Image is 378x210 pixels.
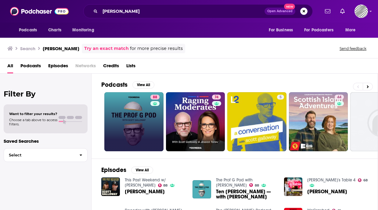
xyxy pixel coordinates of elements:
[214,94,218,100] span: 74
[75,61,96,73] span: Networks
[358,178,368,182] a: 68
[68,24,102,36] button: open menu
[363,179,368,182] span: 68
[125,189,165,194] span: [PERSON_NAME]
[338,6,347,16] a: Show notifications dropdown
[212,95,221,100] a: 74
[100,6,265,16] input: Search podcasts, credits, & more...
[355,5,368,18] img: User Profile
[103,61,119,73] a: Credits
[284,4,295,9] span: New
[216,189,277,199] a: Ten Percent Happier — with Scott Galloway
[163,184,167,187] span: 88
[101,177,120,196] img: Scott Galloway
[9,112,57,116] span: Want to filter your results?
[289,92,348,151] a: 44
[193,180,211,199] img: Ten Percent Happier — with Scott Galloway
[216,177,253,188] a: The Prof G Pod with Scott Galloway
[43,46,79,51] h3: [PERSON_NAME]
[355,5,368,18] span: Logged in as OriginalStrategies
[307,189,347,194] span: [PERSON_NAME]
[265,8,295,15] button: Open AdvancedNew
[355,5,368,18] button: Show profile menu
[284,177,303,196] img: Scott Galloway
[101,166,153,174] a: EpisodesView All
[20,61,41,73] a: Podcasts
[125,189,165,194] a: Scott Galloway
[44,24,65,36] a: Charts
[150,95,160,100] a: 88
[83,4,313,18] div: Search podcasts, credits, & more...
[267,10,293,13] span: Open Advanced
[277,95,284,100] a: 5
[269,26,293,34] span: For Business
[166,92,225,151] a: 74
[20,46,35,51] h3: Search
[15,24,45,36] button: open menu
[19,26,37,34] span: Podcasts
[126,61,135,73] a: Lists
[249,183,259,187] a: 88
[307,177,355,183] a: Ruthie's Table 4
[341,24,363,36] button: open menu
[265,24,301,36] button: open menu
[4,153,74,157] span: Select
[101,81,128,89] h2: Podcasts
[101,81,154,89] a: PodcastsView All
[9,118,57,126] span: Choose a tab above to access filters.
[7,61,13,73] a: All
[255,184,259,187] span: 88
[345,26,356,34] span: More
[48,61,68,73] a: Episodes
[125,177,166,188] a: This Past Weekend w/ Theo Von
[158,184,168,187] a: 88
[4,148,88,162] button: Select
[307,189,347,194] a: Scott Galloway
[227,92,286,151] a: 5
[322,6,333,16] a: Show notifications dropdown
[130,45,183,52] span: for more precise results
[279,94,282,100] span: 5
[338,46,368,51] button: Send feedback
[216,189,277,199] span: Ten [PERSON_NAME] — with [PERSON_NAME]
[104,92,164,151] a: 88
[101,166,126,174] h2: Episodes
[48,26,61,34] span: Charts
[4,89,88,98] h2: Filter By
[337,94,341,100] span: 44
[10,5,69,17] img: Podchaser - Follow, Share and Rate Podcasts
[84,45,129,52] a: Try an exact match
[300,24,342,36] button: open menu
[153,94,157,100] span: 88
[132,81,154,89] button: View All
[72,26,94,34] span: Monitoring
[304,26,333,34] span: For Podcasters
[131,166,153,174] button: View All
[335,95,344,100] a: 44
[4,138,88,144] p: Saved Searches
